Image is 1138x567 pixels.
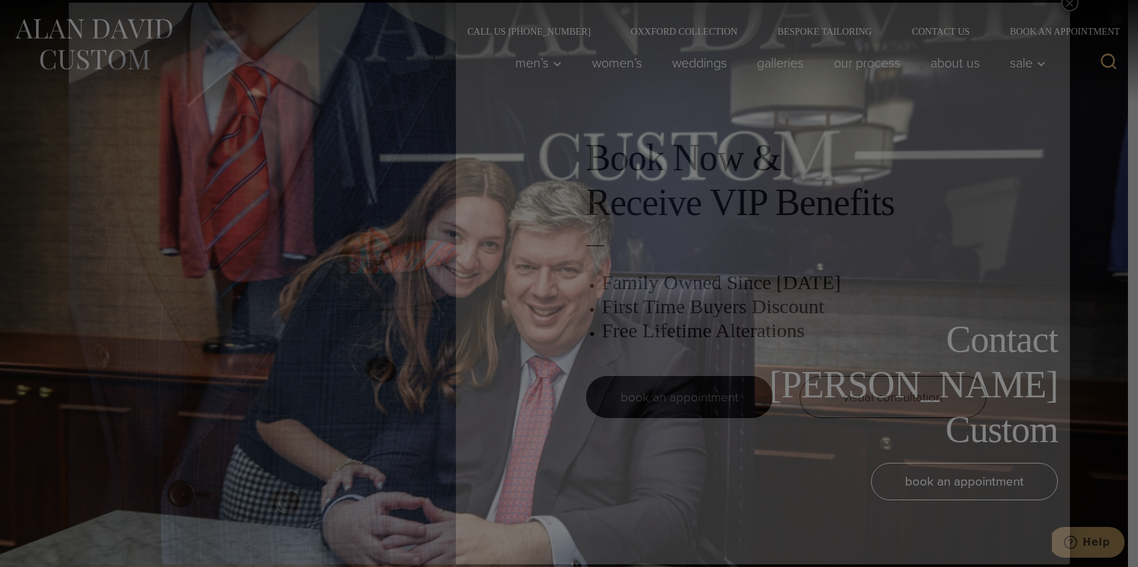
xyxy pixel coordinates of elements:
h2: Book Now & Receive VIP Benefits [586,136,986,225]
h3: Family Owned Since [DATE] [602,270,986,295]
h3: Free Lifetime Alterations [602,319,986,343]
a: visual consultation [800,376,986,418]
span: Help [31,9,58,21]
h3: First Time Buyers Discount [602,295,986,319]
a: book an appointment [586,376,773,418]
